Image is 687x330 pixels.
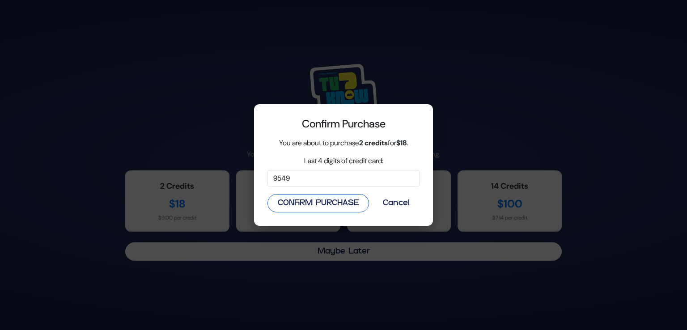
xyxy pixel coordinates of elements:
[267,138,420,148] p: You are about to purchase for .
[267,118,420,131] h4: Confirm Purchase
[359,138,388,148] strong: 2 credits
[373,194,420,212] button: Cancel
[304,156,383,166] label: Last 4 digits of credit card:
[267,170,420,187] input: 1234
[396,138,407,148] strong: $18
[267,194,369,212] button: Confirm Purchase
